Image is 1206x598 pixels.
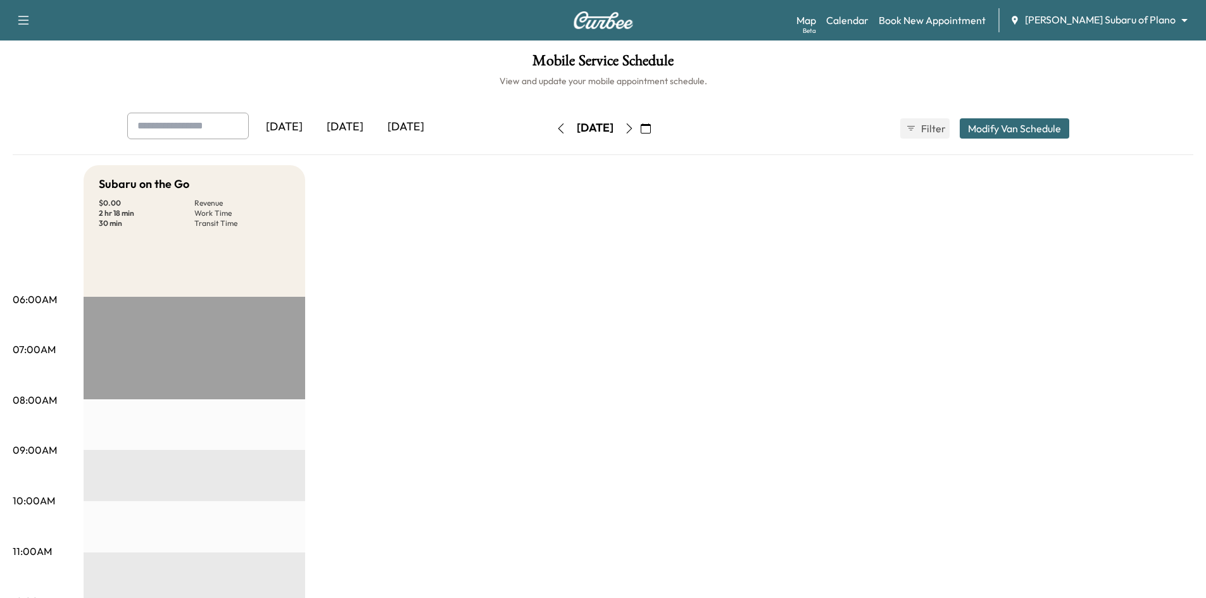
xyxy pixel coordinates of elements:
[13,292,57,307] p: 06:00AM
[99,175,189,193] h5: Subaru on the Go
[13,493,55,508] p: 10:00AM
[13,392,57,408] p: 08:00AM
[99,218,194,228] p: 30 min
[194,198,290,208] p: Revenue
[254,113,315,142] div: [DATE]
[13,342,56,357] p: 07:00AM
[194,218,290,228] p: Transit Time
[13,442,57,458] p: 09:00AM
[960,118,1069,139] button: Modify Van Schedule
[900,118,950,139] button: Filter
[315,113,375,142] div: [DATE]
[99,208,194,218] p: 2 hr 18 min
[826,13,869,28] a: Calendar
[99,198,194,208] p: $ 0.00
[577,120,613,136] div: [DATE]
[13,75,1193,87] h6: View and update your mobile appointment schedule.
[803,26,816,35] div: Beta
[13,53,1193,75] h1: Mobile Service Schedule
[375,113,436,142] div: [DATE]
[879,13,986,28] a: Book New Appointment
[921,121,944,136] span: Filter
[1025,13,1176,27] span: [PERSON_NAME] Subaru of Plano
[13,544,52,559] p: 11:00AM
[573,11,634,29] img: Curbee Logo
[796,13,816,28] a: MapBeta
[194,208,290,218] p: Work Time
